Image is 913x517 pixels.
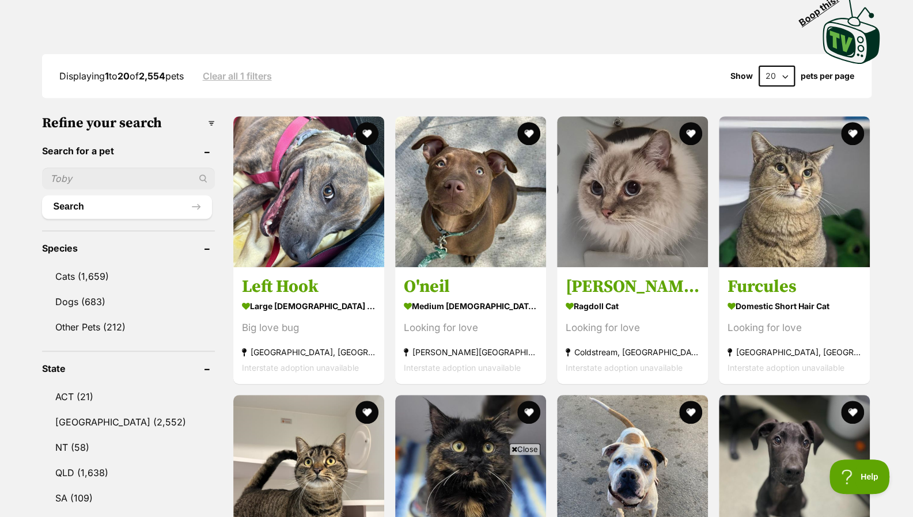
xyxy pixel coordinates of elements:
h3: Furcules [728,276,861,298]
header: State [42,363,215,374]
strong: Ragdoll Cat [566,298,699,314]
a: [PERSON_NAME] Ragdoll Cat Looking for love Coldstream, [GEOGRAPHIC_DATA] Interstate adoption unav... [557,267,708,384]
img: O'neil - American Staffordshire Terrier Dog [395,116,546,267]
h3: [PERSON_NAME] [566,276,699,298]
a: Other Pets (212) [42,315,215,339]
img: Furcules - Domestic Short Hair Cat [719,116,870,267]
iframe: Help Scout Beacon - Open [829,459,890,494]
button: favourite [679,122,702,145]
strong: medium [DEMOGRAPHIC_DATA] Dog [404,298,537,314]
button: Search [42,195,212,218]
strong: [GEOGRAPHIC_DATA], [GEOGRAPHIC_DATA] [728,344,861,360]
a: NT (58) [42,435,215,459]
label: pets per page [801,71,854,81]
a: Cats (1,659) [42,264,215,288]
img: Sebastian - Ragdoll Cat [557,116,708,267]
iframe: Advertisement [247,459,666,511]
span: Interstate adoption unavailable [242,363,359,372]
button: favourite [679,401,702,424]
a: Left Hook large [DEMOGRAPHIC_DATA] Dog Big love bug [GEOGRAPHIC_DATA], [GEOGRAPHIC_DATA] Intersta... [233,267,384,384]
a: SA (109) [42,486,215,510]
button: favourite [517,122,540,145]
button: favourite [355,122,378,145]
strong: Domestic Short Hair Cat [728,298,861,314]
div: Looking for love [566,320,699,336]
h3: O'neil [404,276,537,298]
div: Looking for love [728,320,861,336]
a: Dogs (683) [42,290,215,314]
a: ACT (21) [42,385,215,409]
a: O'neil medium [DEMOGRAPHIC_DATA] Dog Looking for love [PERSON_NAME][GEOGRAPHIC_DATA], [GEOGRAPHIC... [395,267,546,384]
strong: [GEOGRAPHIC_DATA], [GEOGRAPHIC_DATA] [242,344,376,360]
span: Show [730,71,753,81]
input: Toby [42,168,215,189]
strong: 20 [118,70,130,82]
span: Interstate adoption unavailable [404,363,521,372]
strong: [PERSON_NAME][GEOGRAPHIC_DATA], [GEOGRAPHIC_DATA] [404,344,537,360]
strong: Coldstream, [GEOGRAPHIC_DATA] [566,344,699,360]
button: favourite [517,401,540,424]
h3: Refine your search [42,115,215,131]
span: Close [509,443,540,455]
a: QLD (1,638) [42,461,215,485]
a: Furcules Domestic Short Hair Cat Looking for love [GEOGRAPHIC_DATA], [GEOGRAPHIC_DATA] Interstate... [719,267,870,384]
strong: large [DEMOGRAPHIC_DATA] Dog [242,298,376,314]
a: [GEOGRAPHIC_DATA] (2,552) [42,410,215,434]
h3: Left Hook [242,276,376,298]
a: Clear all 1 filters [203,71,272,81]
strong: 2,554 [139,70,165,82]
img: Left Hook - American Staffordshire Terrier Dog [233,116,384,267]
div: Looking for love [404,320,537,336]
div: Big love bug [242,320,376,336]
header: Search for a pet [42,146,215,156]
strong: 1 [105,70,109,82]
button: favourite [355,401,378,424]
span: Interstate adoption unavailable [728,363,844,372]
span: Interstate adoption unavailable [566,363,683,372]
button: favourite [842,401,865,424]
button: favourite [842,122,865,145]
span: Displaying to of pets [59,70,184,82]
header: Species [42,243,215,253]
